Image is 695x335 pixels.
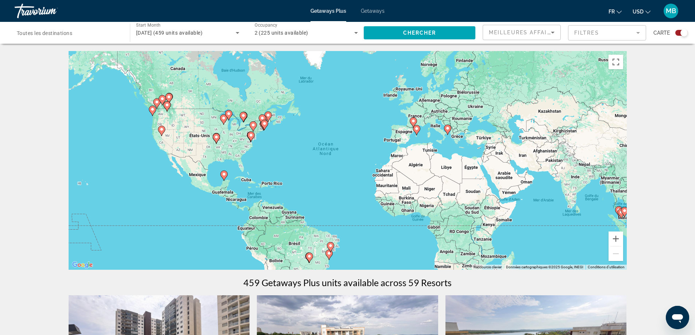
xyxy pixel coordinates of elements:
img: Google [70,260,94,270]
span: MB [666,7,676,15]
span: USD [633,9,644,15]
button: Chercher [364,26,475,39]
span: Chercher [403,30,436,36]
span: Données cartographiques ©2025 Google, INEGI [506,265,583,269]
span: Meilleures affaires [489,30,559,35]
button: Change language [609,6,622,17]
button: Zoom arrière [609,246,623,261]
button: Zoom avant [609,231,623,246]
span: Carte [653,28,670,38]
span: Start Month [136,23,161,28]
a: Getaways Plus [310,8,346,14]
button: Passer en plein écran [609,55,623,69]
mat-select: Sort by [489,28,555,37]
span: Toutes les destinations [17,30,72,36]
a: Conditions d'utilisation (s'ouvre dans un nouvel onglet) [588,265,625,269]
span: [DATE] (459 units available) [136,30,202,36]
h1: 459 Getaways Plus units available across 59 Resorts [243,277,452,288]
button: Change currency [633,6,650,17]
iframe: Bouton de lancement de la fenêtre de messagerie [666,306,689,329]
span: Occupancy [255,23,278,28]
span: fr [609,9,615,15]
button: User Menu [661,3,680,19]
a: Travorium [15,1,88,20]
a: Getaways [361,8,385,14]
button: Raccourcis clavier [474,265,502,270]
button: Filter [568,25,646,41]
a: Ouvrir cette zone dans Google Maps (dans une nouvelle fenêtre) [70,260,94,270]
span: 2 (225 units available) [255,30,308,36]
